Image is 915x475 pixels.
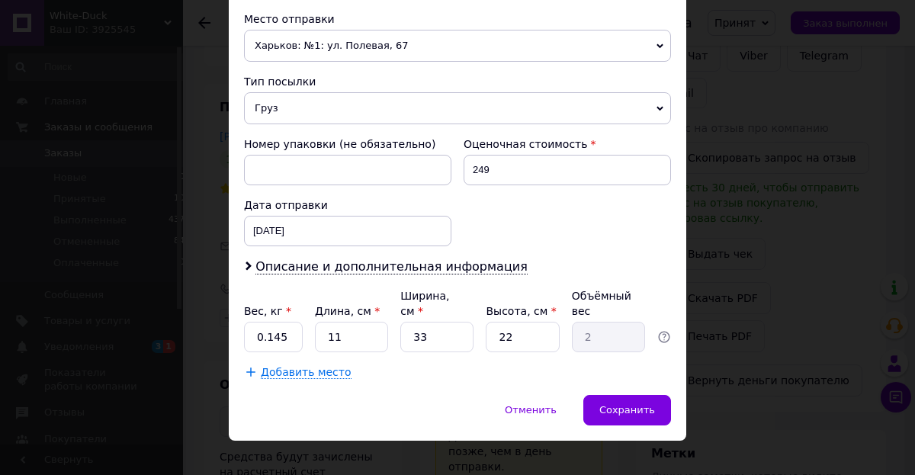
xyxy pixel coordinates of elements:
[486,305,556,317] label: Высота, см
[505,404,557,416] span: Отменить
[255,259,528,274] span: Описание и дополнительная информация
[261,366,352,379] span: Добавить место
[315,305,380,317] label: Длина, см
[244,136,451,152] div: Номер упаковки (не обязательно)
[244,305,291,317] label: Вес, кг
[244,75,316,88] span: Тип посылки
[244,92,671,124] span: Груз
[599,404,655,416] span: Сохранить
[244,13,335,25] span: Место отправки
[572,288,645,319] div: Объёмный вес
[244,197,451,213] div: Дата отправки
[464,136,671,152] div: Оценочная стоимость
[400,290,449,317] label: Ширина, см
[244,30,671,62] span: Харьков: №1: ул. Полевая, 67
